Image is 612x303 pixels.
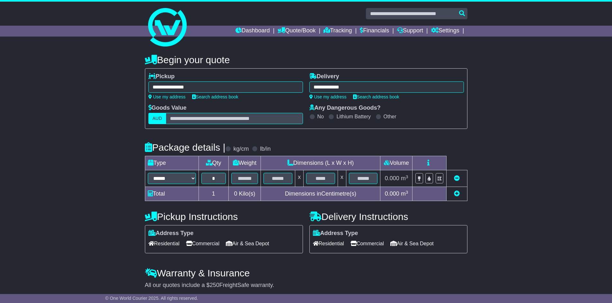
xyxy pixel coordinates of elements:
a: Support [397,26,423,37]
span: 0 [234,190,237,197]
td: Volume [380,156,412,170]
span: Air & Sea Depot [226,239,269,248]
a: Remove this item [454,175,460,181]
a: Search address book [192,94,238,99]
span: 250 [210,282,219,288]
td: Weight [228,156,261,170]
label: lb/in [260,146,271,153]
td: Dimensions in Centimetre(s) [261,187,380,201]
a: Dashboard [235,26,270,37]
h4: Package details | [145,142,226,153]
label: Other [384,114,396,120]
td: Dimensions (L x W x H) [261,156,380,170]
td: Kilo(s) [228,187,261,201]
a: Tracking [324,26,352,37]
sup: 3 [406,190,408,195]
h4: Begin your quote [145,55,467,65]
label: No [317,114,324,120]
label: Any Dangerous Goods? [309,105,381,112]
a: Use my address [148,94,186,99]
span: 0.000 [385,190,399,197]
h4: Pickup Instructions [145,211,303,222]
a: Financials [360,26,389,37]
span: Residential [148,239,180,248]
td: Total [145,187,199,201]
span: m [401,190,408,197]
label: Lithium Battery [336,114,371,120]
span: Residential [313,239,344,248]
a: Use my address [309,94,347,99]
span: 0.000 [385,175,399,181]
td: x [295,170,304,187]
sup: 3 [406,174,408,179]
label: Delivery [309,73,339,80]
span: Commercial [186,239,219,248]
a: Search address book [353,94,399,99]
a: Quote/Book [278,26,315,37]
label: Address Type [148,230,194,237]
label: Goods Value [148,105,187,112]
td: Type [145,156,199,170]
td: Qty [199,156,228,170]
h4: Warranty & Insurance [145,268,467,278]
span: m [401,175,408,181]
td: 1 [199,187,228,201]
td: x [338,170,346,187]
label: Pickup [148,73,175,80]
span: Air & Sea Depot [390,239,434,248]
h4: Delivery Instructions [309,211,467,222]
a: Settings [431,26,459,37]
div: All our quotes include a $ FreightSafe warranty. [145,282,467,289]
label: Address Type [313,230,358,237]
span: Commercial [350,239,384,248]
label: AUD [148,113,166,124]
label: kg/cm [233,146,249,153]
a: Add new item [454,190,460,197]
span: © One World Courier 2025. All rights reserved. [105,296,198,301]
